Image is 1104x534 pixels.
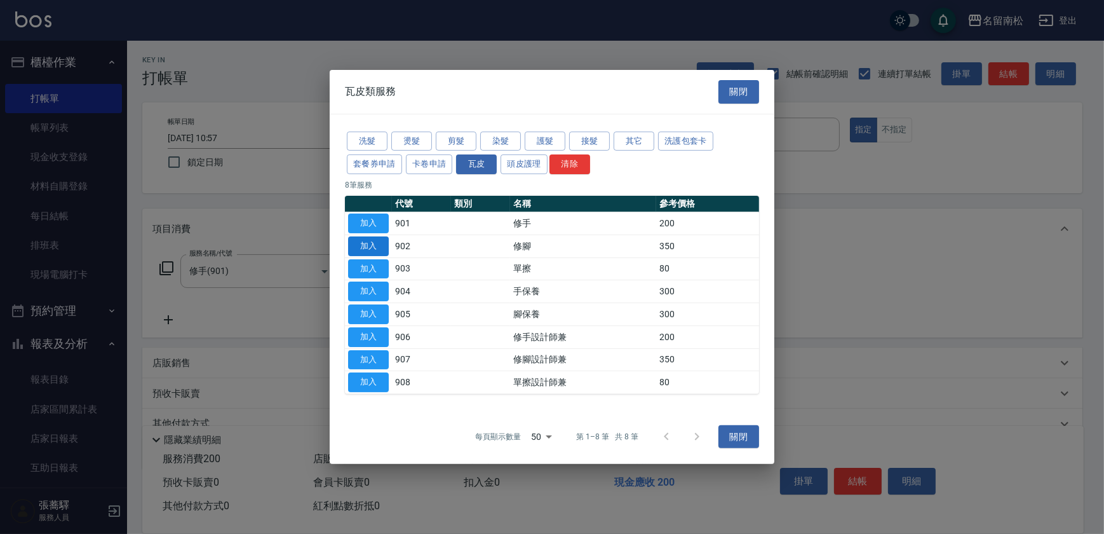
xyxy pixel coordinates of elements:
td: 修腳 [510,235,656,257]
th: 代號 [392,196,451,212]
div: 50 [526,420,556,454]
p: 每頁顯示數量 [475,431,521,442]
button: 其它 [614,131,654,151]
td: 350 [656,235,759,257]
span: 瓦皮類服務 [345,85,396,98]
td: 腳保養 [510,303,656,325]
p: 8 筆服務 [345,179,759,191]
button: 清除 [549,154,590,174]
button: 關閉 [718,425,759,449]
button: 關閉 [718,80,759,104]
td: 300 [656,280,759,303]
button: 接髮 [569,131,610,151]
td: 修手 [510,212,656,235]
td: 907 [392,348,451,371]
th: 名稱 [510,196,656,212]
td: 901 [392,212,451,235]
button: 加入 [348,259,389,278]
button: 瓦皮 [456,154,497,174]
th: 參考價格 [656,196,759,212]
p: 第 1–8 筆 共 8 筆 [577,431,638,442]
td: 手保養 [510,280,656,303]
button: 加入 [348,350,389,369]
button: 護髮 [525,131,565,151]
td: 904 [392,280,451,303]
th: 類別 [451,196,510,212]
td: 200 [656,212,759,235]
button: 加入 [348,373,389,392]
td: 200 [656,325,759,348]
td: 單擦 [510,257,656,280]
td: 903 [392,257,451,280]
button: 卡卷申請 [406,154,453,174]
button: 剪髮 [436,131,476,151]
td: 300 [656,303,759,325]
button: 頭皮護理 [501,154,548,174]
button: 加入 [348,214,389,233]
button: 加入 [348,327,389,347]
button: 燙髮 [391,131,432,151]
td: 902 [392,235,451,257]
td: 80 [656,257,759,280]
button: 套餐券申請 [347,154,402,174]
button: 染髮 [480,131,521,151]
td: 906 [392,325,451,348]
button: 加入 [348,305,389,324]
button: 加入 [348,236,389,256]
td: 350 [656,348,759,371]
td: 908 [392,371,451,394]
button: 洗護包套卡 [658,131,713,151]
td: 單擦設計師兼 [510,371,656,394]
td: 80 [656,371,759,394]
td: 修腳設計師兼 [510,348,656,371]
td: 修手設計師兼 [510,325,656,348]
button: 加入 [348,282,389,301]
button: 洗髮 [347,131,387,151]
td: 905 [392,303,451,325]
